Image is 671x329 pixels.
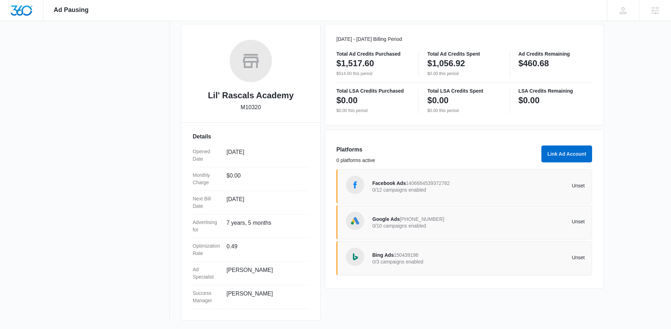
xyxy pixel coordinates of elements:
[518,95,540,106] p: $0.00
[372,259,479,264] p: 0/3 campaigns enabled
[336,205,592,240] a: Google AdsGoogle Ads[PHONE_NUMBER]0/10 campaigns enabledUnset
[193,144,309,167] div: Opened Date[DATE]
[541,145,592,162] button: Link Ad Account
[241,103,261,112] p: M10320
[518,58,549,69] p: $460.68
[427,51,501,56] p: Total Ad Credits Spent
[427,107,501,114] p: $0.00 this period
[479,255,585,260] p: Unset
[226,266,303,281] dd: [PERSON_NAME]
[193,266,221,281] dt: Ad Specialist
[226,148,303,163] dd: [DATE]
[193,262,309,285] div: Ad Specialist[PERSON_NAME]
[372,216,400,222] span: Google Ads
[427,88,501,93] p: Total LSA Credits Spent
[336,145,537,154] h3: Platforms
[336,107,410,114] p: $0.00 this period
[193,148,221,163] dt: Opened Date
[193,195,221,210] dt: Next Bill Date
[54,6,89,14] span: Ad Pausing
[479,183,585,188] p: Unset
[372,187,479,192] p: 0/12 campaigns enabled
[336,95,358,106] p: $0.00
[226,242,303,257] dd: 0.49
[336,241,592,275] a: Bing AdsBing Ads1504391960/3 campaigns enabledUnset
[479,219,585,224] p: Unset
[518,51,592,56] p: Ad Credits Remaining
[336,51,410,56] p: Total Ad Credits Purchased
[336,157,537,164] p: 0 platforms active
[226,195,303,210] dd: [DATE]
[336,58,374,69] p: $1,517.60
[226,290,303,304] dd: [PERSON_NAME]
[208,89,294,102] h2: Lil' Rascals Academy
[336,36,592,43] p: [DATE] - [DATE] Billing Period
[336,169,592,204] a: Facebook AdsFacebook Ads14066845393727820/12 campaigns enabledUnset
[427,95,448,106] p: $0.00
[226,219,303,234] dd: 7 years, 5 months
[193,172,221,186] dt: Monthly Charge
[193,219,221,234] dt: Advertising for
[336,88,410,93] p: Total LSA Credits Purchased
[350,252,360,262] img: Bing Ads
[193,290,221,304] dt: Success Manager
[193,242,221,257] dt: Optimization Rate
[394,252,418,258] span: 150439196
[193,215,309,238] div: Advertising for7 years, 5 months
[427,70,501,77] p: $0.00 this period
[193,238,309,262] div: Optimization Rate0.49
[427,58,465,69] p: $1,056.92
[372,180,406,186] span: Facebook Ads
[336,70,410,77] p: $514.00 this period
[350,216,360,226] img: Google Ads
[193,191,309,215] div: Next Bill Date[DATE]
[372,223,479,228] p: 0/10 campaigns enabled
[400,216,444,222] span: [PHONE_NUMBER]
[350,180,360,190] img: Facebook Ads
[193,285,309,309] div: Success Manager[PERSON_NAME]
[406,180,450,186] span: 1406684539372782
[226,172,303,186] dd: $0.00
[518,88,592,93] p: LSA Credits Remaining
[372,252,394,258] span: Bing Ads
[193,132,309,141] h3: Details
[193,167,309,191] div: Monthly Charge$0.00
